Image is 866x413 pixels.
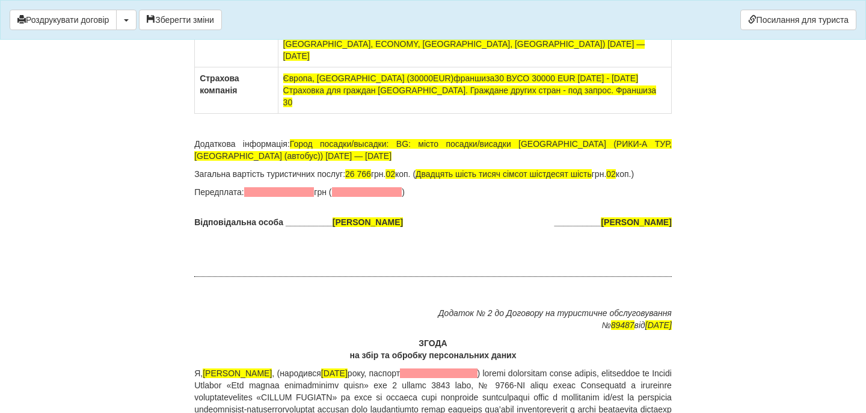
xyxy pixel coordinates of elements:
p: Загальна вартість туристичних послуг: грн. коп. ( грн. коп.) [194,168,672,180]
span: BG: групповой трансфер остановка-[GEOGRAPHIC_DATA] ([PERSON_NAME][GEOGRAPHIC_DATA], ECONOMY, [GEO... [283,27,645,61]
span: [DATE] [321,368,348,378]
span: 02 [385,169,395,179]
span: Європа, [GEOGRAPHIC_DATA] (30000EUR)франшиза30 ВУСО 30000 EUR [DATE] - [DATE] Страховка для гражд... [283,73,657,107]
p: Додаткова інформація: [194,138,672,162]
span: __________ [554,216,672,228]
span: 26 766 [345,169,371,179]
span: 02 [606,169,616,179]
button: Зберегти зміни [139,10,222,30]
th: Страхова компанія [195,67,278,114]
span: 89487 [611,320,634,330]
span: Відповідальна особа __________ [194,216,403,228]
span: Двадцять шість тисяч сімсот шістдесят шість [416,169,592,179]
p: Передплата: грн ( ) [194,186,672,198]
span: [PERSON_NAME] [333,217,403,227]
p: Додаток № 2 до Договору на туристичне обслуговування № від [194,307,672,331]
span: [PERSON_NAME] [601,217,671,227]
span: Город посадки/высадки: BG: місто посадки/висадки [GEOGRAPHIC_DATA] (РИКИ-А ТУР, [GEOGRAPHIC_DATA]... [194,139,672,161]
a: Посилання для туриста [740,10,856,30]
p: ЗГОДА на збір та обробку персональних даних [194,337,672,361]
span: [DATE] [645,320,672,330]
span: [PERSON_NAME] [203,368,272,378]
th: Трансфер [195,21,278,67]
button: Роздрукувати договір [10,10,117,30]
